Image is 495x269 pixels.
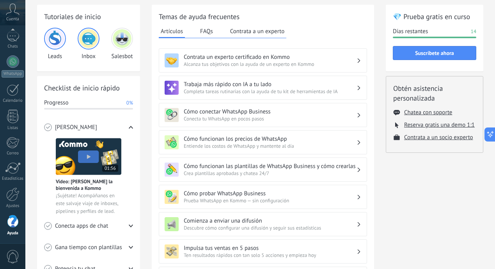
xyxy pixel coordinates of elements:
button: Contrata a un experto [228,25,286,37]
h3: Cómo funcionan las plantillas de WhatsApp Business y cómo crearlas [184,163,357,170]
span: ¡Sujétate! Acompáñanos en este salvaje viaje de inboxes, pipelines y perfiles de lead. [56,192,121,215]
div: Calendario [2,98,24,103]
h2: 💎 Prueba gratis en curso [393,12,476,21]
h3: Trabaja más rápido con IA a tu lado [184,81,357,88]
span: Cuenta [6,17,19,22]
span: Prueba WhatsApp en Kommo — sin configuración [184,197,357,204]
h2: Obtén asistencia personalizada [393,83,476,103]
span: Vídeo: [PERSON_NAME] la bienvenida a Kommo [56,178,121,191]
h3: Cómo funcionan los precios de WhatsApp [184,135,357,143]
div: Leads [44,28,66,60]
span: 14 [471,28,476,35]
div: Listas [2,126,24,131]
div: Ajustes [2,204,24,209]
button: Reserva gratis una demo 1:1 [404,121,475,129]
span: Conecta apps de chat [55,222,108,230]
h2: Tutoriales de inicio [44,12,133,21]
h2: Checklist de inicio rápido [44,83,133,93]
span: Suscríbete ahora [415,50,454,56]
button: Suscríbete ahora [393,46,476,60]
div: Inbox [78,28,99,60]
span: Crea plantillas aprobadas y chatea 24/7 [184,170,357,177]
h3: Comienza a enviar una difusión [184,217,357,225]
button: Artículos [159,25,185,38]
span: 0% [126,99,133,107]
div: Chats [2,44,24,49]
span: Progresso [44,99,68,107]
span: [PERSON_NAME] [55,124,97,131]
div: Ayuda [2,231,24,236]
span: Días restantes [393,28,428,35]
h2: Temas de ayuda frecuentes [159,12,367,21]
button: Chatea con soporte [404,109,452,116]
span: Ten resultados rápidos con tan solo 5 acciones y empieza hoy [184,252,357,258]
h3: Cómo probar WhatsApp Business [184,190,357,197]
span: Descubre cómo configurar una difusión y seguir sus estadísticas [184,225,357,231]
div: Salesbot [111,28,133,60]
h3: Impulsa tus ventas en 5 pasos [184,244,357,252]
span: Entiende los costos de WhatsApp y mantente al día [184,143,357,149]
span: Completa tareas rutinarias con la ayuda de tu kit de herramientas de IA [184,88,357,95]
h3: Contrata un experto certificado en Kommo [184,53,357,61]
div: Correo [2,151,24,156]
span: Conecta tu WhatsApp en pocos pasos [184,115,357,122]
span: Gana tiempo con plantillas [55,244,122,251]
div: WhatsApp [2,70,24,78]
img: Meet video [56,138,121,175]
div: Estadísticas [2,176,24,181]
button: FAQs [198,25,215,37]
button: Contrata a un socio experto [404,134,473,141]
span: Alcanza tus objetivos con la ayuda de un experto en Kommo [184,61,357,67]
h3: Cómo conectar WhatsApp Business [184,108,357,115]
